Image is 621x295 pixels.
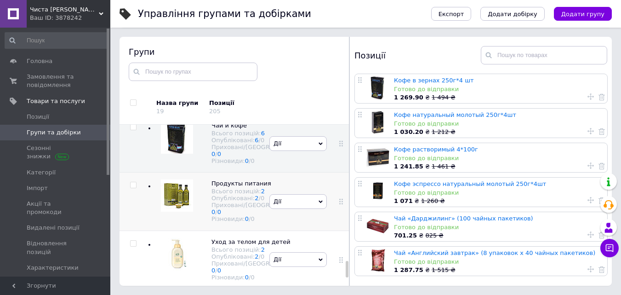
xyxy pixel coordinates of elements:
[209,99,287,107] div: Позиції
[215,267,221,274] span: /
[211,253,310,260] div: Опубліковані:
[488,11,537,17] span: Додати добірку
[261,246,265,253] a: 2
[255,137,258,144] a: 6
[211,130,310,137] div: Всього позицій:
[394,77,474,84] a: Кофе в зернах 250г*4 шт
[273,256,281,263] span: Дії
[273,140,281,147] span: Дії
[211,260,310,274] div: Приховані/[GEOGRAPHIC_DATA]:
[211,188,310,195] div: Всього позицій:
[211,180,271,187] span: Продукты питания
[209,108,221,115] div: 205
[394,232,417,239] b: 701.25
[480,7,545,21] button: Додати добірку
[261,130,265,137] a: 6
[394,94,423,101] b: 1 269.90
[251,215,254,222] div: 0
[156,108,164,115] div: 19
[27,97,85,105] span: Товари та послуги
[211,150,215,157] a: 0
[27,73,85,89] span: Замовлення та повідомлення
[261,195,264,202] div: 0
[27,264,79,272] span: Характеристики
[394,197,421,204] span: ₴
[431,7,472,21] button: Експорт
[598,196,605,204] a: Видалити товар
[255,253,258,260] a: 2
[259,253,265,260] span: /
[215,208,221,215] span: /
[211,137,310,144] div: Опубліковані:
[394,154,603,162] div: Готово до відправки
[432,163,455,170] span: 1 461 ₴
[598,162,605,170] a: Видалити товар
[156,99,202,107] div: Назва групи
[598,265,605,273] a: Видалити товар
[394,85,603,93] div: Готово до відправки
[394,266,423,273] b: 1 287.75
[161,238,193,270] img: Уход за телом для детей
[251,157,254,164] div: 0
[394,180,546,187] a: Кофе эспрессо натуральный молотый 250г*4шт
[561,11,604,17] span: Додати групу
[394,94,432,101] span: ₴
[217,150,221,157] a: 0
[245,157,249,164] a: 0
[394,163,423,170] b: 1 241.85
[27,224,80,232] span: Видалені позиції
[394,128,423,135] b: 1 030.20
[598,127,605,135] a: Видалити товар
[598,93,605,101] a: Видалити товар
[249,215,255,222] span: /
[394,197,413,204] b: 1 071
[27,239,85,256] span: Відновлення позицій
[138,8,311,19] h1: Управління групами та добірками
[251,274,254,281] div: 0
[245,215,249,222] a: 0
[27,168,56,177] span: Категорії
[394,249,595,256] a: Чай «Английский завтрак» (8 упаковок х 40 чайных пакетиков)
[554,7,612,21] button: Додати групу
[30,6,99,14] span: Чиста Оселя
[27,128,81,137] span: Групи та добірки
[211,157,310,164] div: Різновиди:
[211,267,215,274] a: 0
[394,189,603,197] div: Готово до відправки
[432,94,455,101] span: 1 494 ₴
[129,63,257,81] input: Пошук по групах
[273,198,281,205] span: Дії
[27,200,85,216] span: Акції та промокоди
[259,137,265,144] span: /
[215,150,221,157] span: /
[217,267,221,274] a: 0
[600,239,619,257] button: Чат з покупцем
[129,46,340,58] div: Групи
[394,223,603,231] div: Готово до відправки
[161,179,193,212] img: Продукты питания
[394,215,533,222] a: Чай «Дарджилинг» (100 чайных пакетиков)
[30,14,110,22] div: Ваш ID: 3878242
[394,128,432,135] span: ₴
[394,232,426,239] span: ₴
[255,195,258,202] a: 2
[27,113,49,121] span: Позиції
[211,208,215,215] a: 0
[394,111,516,118] a: Кофе натуральный молотый 250г*4шт
[27,184,48,192] span: Імпорт
[421,197,444,204] span: 1 260 ₴
[432,266,455,273] span: 1 515 ₴
[261,188,265,195] a: 2
[394,120,603,128] div: Готово до відправки
[211,202,310,215] div: Приховані/[GEOGRAPHIC_DATA]:
[261,253,264,260] div: 0
[211,215,310,222] div: Різновиди:
[245,274,249,281] a: 0
[394,163,432,170] span: ₴
[394,266,432,273] span: ₴
[439,11,464,17] span: Експорт
[354,46,481,64] div: Позиції
[211,144,310,157] div: Приховані/[GEOGRAPHIC_DATA]:
[217,208,221,215] a: 0
[598,231,605,239] a: Видалити товар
